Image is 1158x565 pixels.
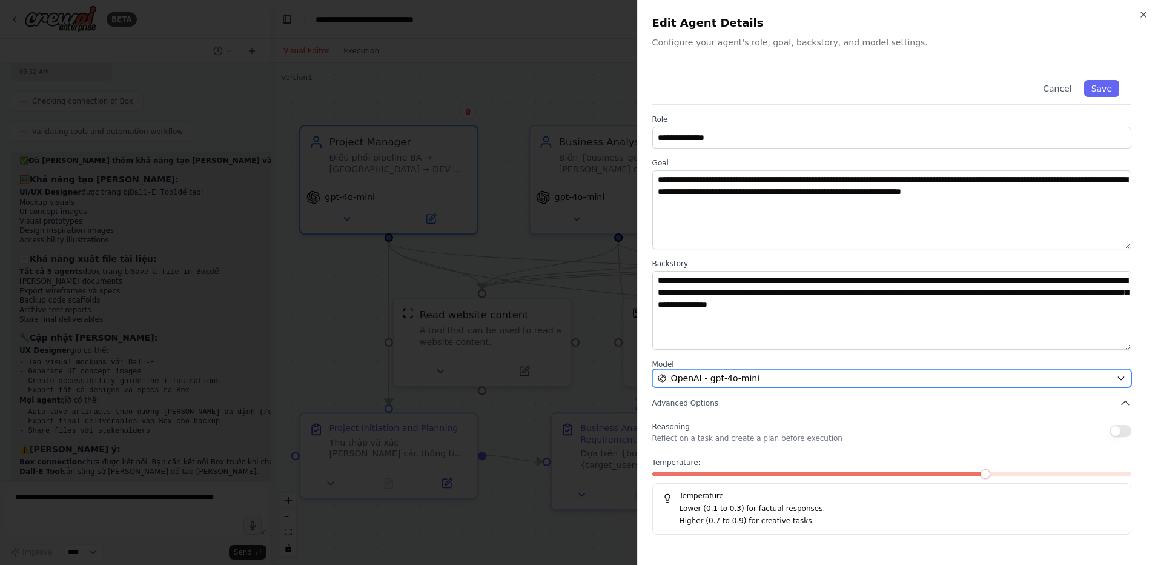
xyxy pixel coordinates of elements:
p: Lower (0.1 to 0.3) for factual responses. [680,503,1121,515]
h5: Temperature [663,491,1121,501]
label: Model [652,359,1131,369]
p: Reflect on a task and create a plan before execution [652,433,842,443]
button: OpenAI - gpt-4o-mini [652,369,1131,387]
span: OpenAI - gpt-4o-mini [671,372,759,384]
span: Advanced Options [652,398,718,408]
h2: Edit Agent Details [652,15,1143,32]
p: Higher (0.7 to 0.9) for creative tasks. [680,515,1121,527]
label: Role [652,115,1131,124]
span: Temperature: [652,458,701,467]
button: Save [1084,80,1119,97]
label: Backstory [652,259,1131,269]
span: Reasoning [652,423,690,431]
p: Configure your agent's role, goal, backstory, and model settings. [652,36,1143,48]
button: Cancel [1036,80,1079,97]
label: Goal [652,158,1131,168]
button: Advanced Options [652,397,1131,409]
